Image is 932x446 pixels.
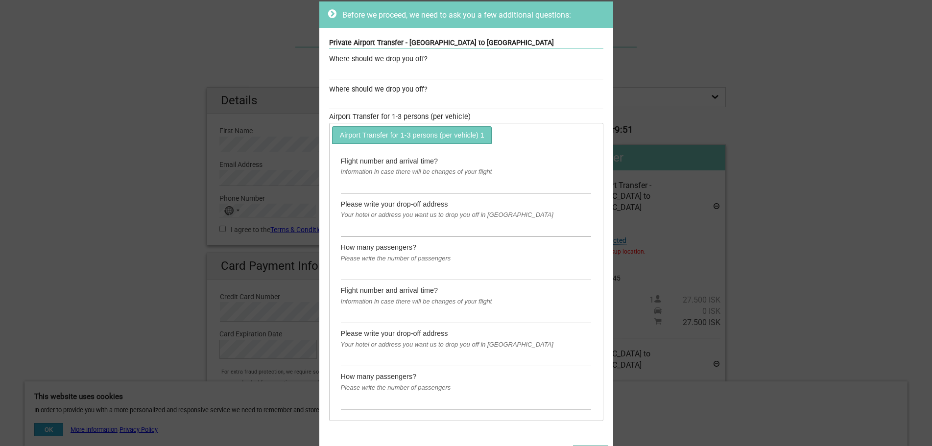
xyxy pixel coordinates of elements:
div: Flight number and arrival time? [341,285,592,296]
div: Your hotel or address you want us to drop you off in [GEOGRAPHIC_DATA] [341,339,592,350]
span: Before we proceed, we need to ask you a few additional questions: [342,10,571,20]
div: Private Airport Transfer - [GEOGRAPHIC_DATA] to [GEOGRAPHIC_DATA] [329,38,603,49]
div: Please write your drop-off address [341,199,592,210]
div: Where should we drop you off? [329,54,603,65]
div: How many passengers? [341,371,592,382]
div: Where should we drop you off? [329,84,603,95]
a: Airport Transfer for 1-3 persons (per vehicle) 1 [333,127,491,143]
div: Information in case there will be changes of your flight [341,166,592,177]
div: Please write your drop-off address [341,328,592,339]
p: We're away right now. Please check back later! [14,17,111,25]
div: Your hotel or address you want us to drop you off in [GEOGRAPHIC_DATA] [341,210,592,220]
div: Information in case there will be changes of your flight [341,296,592,307]
div: Please write the number of passengers [341,253,592,264]
button: Open LiveChat chat widget [113,15,124,27]
div: How many passengers? [341,242,592,253]
div: Please write the number of passengers [341,382,592,393]
div: Airport Transfer for 1-3 persons (per vehicle) [329,112,603,122]
div: Flight number and arrival time? [341,156,592,166]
